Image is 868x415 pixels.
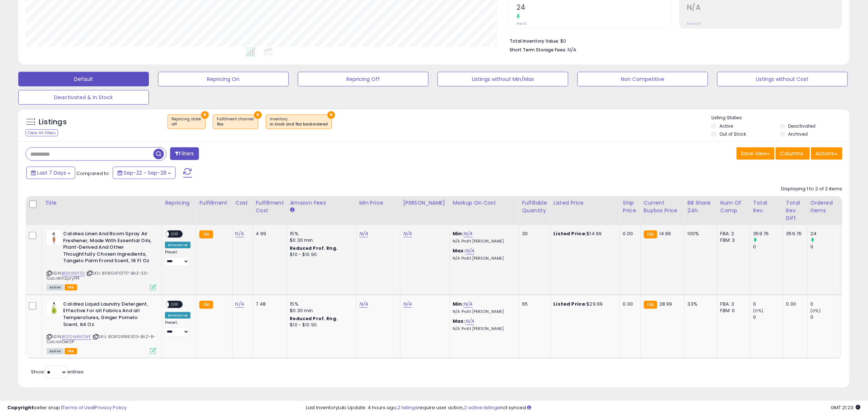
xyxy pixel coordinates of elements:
[47,301,156,353] div: ASIN:
[95,404,127,411] a: Privacy Policy
[290,315,338,322] b: Reduced Prof. Rng.
[516,22,527,26] small: Prev: 0
[464,300,472,308] a: N/A
[516,3,672,13] h2: 24
[113,167,176,179] button: Sep-22 - Sep-28
[568,46,576,53] span: N/A
[165,250,191,266] div: Preset:
[199,301,213,309] small: FBA
[753,244,783,250] div: 0
[623,301,635,307] div: 0.00
[170,147,199,160] button: Filters
[786,230,802,237] div: 359.76
[76,170,110,177] span: Compared to:
[510,36,837,45] li: $0
[397,404,418,411] a: 2 listings
[811,230,840,237] div: 24
[811,244,840,250] div: 0
[7,404,127,411] div: seller snap | |
[811,199,837,214] div: Ordered Items
[464,404,500,411] a: 2 active listings
[26,167,75,179] button: Last 7 Days
[687,3,842,13] h2: N/A
[717,72,848,86] button: Listings without Cost
[217,122,254,127] div: fba
[453,309,514,314] p: N/A Profit [PERSON_NAME]
[62,270,85,276] a: B01AIX9Y32
[199,199,229,207] div: Fulfillment
[776,147,810,160] button: Columns
[522,199,548,214] div: Fulfillable Quantity
[453,300,464,307] b: Min:
[290,301,351,307] div: 15%
[510,38,559,44] b: Total Inventory Value:
[721,307,745,314] div: FBM: 0
[290,322,351,328] div: $10 - $10.90
[18,90,149,105] button: Deactivated & In Stock
[453,230,464,237] b: Min:
[290,230,351,237] div: 15%
[360,230,368,237] a: N/A
[65,348,77,354] span: FBA
[63,230,152,266] b: Caldrea Linen And Room Spray Air Freshener, Made With Essential Oils, Plant-Derived And Other Tho...
[719,123,733,129] label: Active
[753,308,764,314] small: (0%)
[47,230,61,245] img: 317IARUaulL._SL40_.jpg
[37,169,66,177] span: Last 7 Days
[811,314,840,321] div: 0
[360,300,368,308] a: N/A
[453,199,516,207] div: Markup on Cost
[290,207,295,213] small: Amazon Fees.
[169,301,181,307] span: OFF
[659,230,671,237] span: 14.99
[235,230,244,237] a: N/A
[256,301,281,307] div: 7.48
[26,129,58,136] div: Clear All Filters
[464,230,472,237] a: N/A
[7,404,34,411] strong: Copyright
[453,247,466,254] b: Max:
[438,72,568,86] button: Listings without Min/Max
[831,404,861,411] span: 2025-10-6 21:23 GMT
[453,239,514,244] p: N/A Profit [PERSON_NAME]
[644,199,681,214] div: Current Buybox Price
[577,72,708,86] button: Non Competitive
[165,242,191,248] div: Amazon AI
[63,301,152,330] b: Caldrea Liquid Laundry Detergent, Effective for all Fabrics And all Temperatures, Ginger Pomelo S...
[169,231,181,237] span: OFF
[688,199,714,214] div: BB Share 24h.
[786,301,802,307] div: 0.00
[18,72,149,86] button: Default
[39,117,67,127] h5: Listings
[737,147,775,160] button: Save View
[217,116,254,127] span: Fulfillment channel :
[165,199,193,207] div: Repricing
[165,312,191,319] div: Amazon AI
[47,334,155,345] span: | SKU: 808124188303-BAZ-8-CalLndrDetGP
[522,230,545,237] div: 30
[403,199,447,207] div: [PERSON_NAME]
[254,111,262,119] button: ×
[644,301,657,309] small: FBA
[270,122,328,127] div: in stock and fba backordered
[465,318,474,325] a: N/A
[306,404,861,411] div: Last InventoryLab Update: 4 hours ago, require user action, not synced.
[465,247,474,255] a: N/A
[753,301,783,307] div: 0
[201,111,209,119] button: ×
[298,72,429,86] button: Repricing Off
[554,199,617,207] div: Listed Price
[256,199,284,214] div: Fulfillment Cost
[811,301,840,307] div: 0
[62,334,91,340] a: B000N4WZWE
[711,115,850,121] p: Listing States:
[719,131,746,137] label: Out of Stock
[290,307,351,314] div: $0.30 min
[780,150,803,157] span: Columns
[554,230,614,237] div: $14.99
[623,199,638,214] div: Ship Price
[811,147,842,160] button: Actions
[124,169,166,177] span: Sep-22 - Sep-28
[327,111,335,119] button: ×
[290,252,351,258] div: $10 - $10.90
